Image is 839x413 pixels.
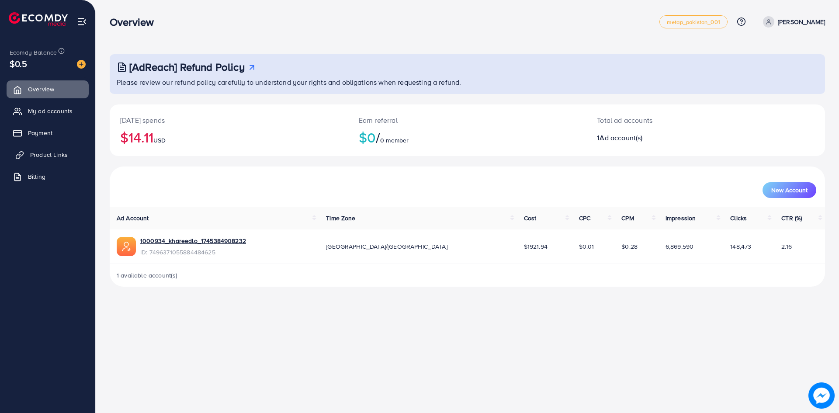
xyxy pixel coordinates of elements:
[597,115,755,125] p: Total ad accounts
[811,385,832,406] img: image
[666,242,693,251] span: 6,869,590
[759,16,825,28] a: [PERSON_NAME]
[140,236,246,245] a: 1000934_khareedlo_1745384908232
[600,133,642,142] span: Ad account(s)
[763,182,816,198] button: New Account
[140,248,246,257] span: ID: 7496371055884484625
[153,136,166,145] span: USD
[380,136,409,145] span: 0 member
[7,124,89,142] a: Payment
[730,214,747,222] span: Clicks
[359,115,576,125] p: Earn referral
[77,17,87,27] img: menu
[7,80,89,98] a: Overview
[129,61,245,73] h3: [AdReach] Refund Policy
[730,242,751,251] span: 148,473
[77,60,86,69] img: image
[781,242,792,251] span: 2.16
[659,15,728,28] a: metap_pakistan_001
[120,115,338,125] p: [DATE] spends
[10,48,57,57] span: Ecomdy Balance
[28,172,45,181] span: Billing
[771,187,808,193] span: New Account
[579,214,590,222] span: CPC
[7,146,89,163] a: Product Links
[778,17,825,27] p: [PERSON_NAME]
[621,242,638,251] span: $0.28
[524,214,537,222] span: Cost
[28,107,73,115] span: My ad accounts
[326,242,447,251] span: [GEOGRAPHIC_DATA]/[GEOGRAPHIC_DATA]
[376,127,380,147] span: /
[30,150,68,159] span: Product Links
[359,129,576,146] h2: $0
[7,102,89,120] a: My ad accounts
[579,242,594,251] span: $0.01
[28,85,54,94] span: Overview
[9,12,68,26] img: logo
[28,128,52,137] span: Payment
[666,214,696,222] span: Impression
[7,168,89,185] a: Billing
[120,129,338,146] h2: $14.11
[117,214,149,222] span: Ad Account
[117,271,178,280] span: 1 available account(s)
[524,242,548,251] span: $1921.94
[621,214,634,222] span: CPM
[781,214,802,222] span: CTR (%)
[667,19,720,25] span: metap_pakistan_001
[326,214,355,222] span: Time Zone
[117,237,136,256] img: ic-ads-acc.e4c84228.svg
[597,134,755,142] h2: 1
[110,16,161,28] h3: Overview
[10,57,28,70] span: $0.5
[117,77,820,87] p: Please review our refund policy carefully to understand your rights and obligations when requesti...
